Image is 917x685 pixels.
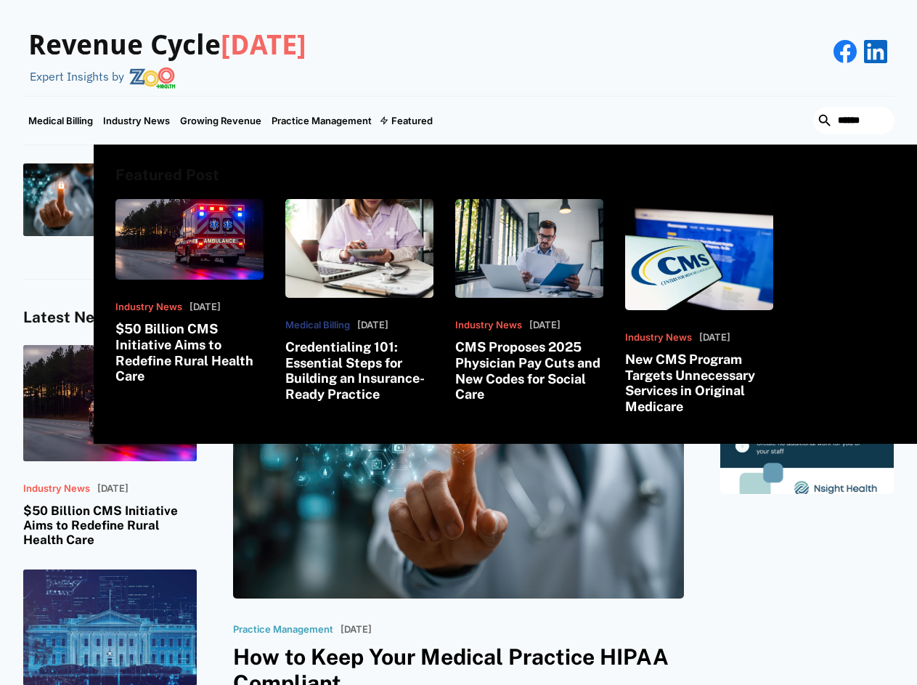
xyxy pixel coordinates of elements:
[625,332,692,344] p: Industry News
[357,320,388,331] p: [DATE]
[23,503,197,548] h3: $50 Billion CMS Initiative Aims to Redefine Rural Health Care
[233,624,333,636] p: Practice Management
[285,320,350,331] p: Medical Billing
[189,301,221,313] p: [DATE]
[23,15,306,89] a: Revenue Cycle[DATE]Expert Insights by
[455,339,603,402] h3: CMS Proposes 2025 Physician Pay Cuts and New Codes for Social Care
[28,29,306,62] h3: Revenue Cycle
[98,97,175,145] a: Industry News
[23,97,98,145] a: Medical Billing
[285,339,433,402] h3: Credentialing 101: Essential Steps for Building an Insurance-Ready Practice
[625,352,773,414] h3: New CMS Program Targets Unnecessary Services in Original Medicare
[23,309,197,327] h4: Latest News
[455,320,522,331] p: Industry News
[97,483,129,495] p: [DATE]
[23,345,197,548] a: Industry News[DATE]$50 Billion CMS Initiative Aims to Redefine Rural Health Care
[391,115,433,126] div: Featured
[341,624,372,636] p: [DATE]
[115,301,182,313] p: Industry News
[455,199,603,402] a: Industry News[DATE]CMS Proposes 2025 Physician Pay Cuts and New Codes for Social Care
[115,199,264,384] a: Industry News[DATE]$50 Billion CMS Initiative Aims to Redefine Rural Health Care
[529,320,561,331] p: [DATE]
[285,199,433,402] a: Medical Billing[DATE]Credentialing 101: Essential Steps for Building an Insurance-Ready Practice
[23,483,90,495] p: Industry News
[115,321,264,384] h3: $50 Billion CMS Initiative Aims to Redefine Rural Health Care
[699,332,730,344] p: [DATE]
[175,97,266,145] a: Growing Revenue
[377,97,438,145] div: Featured
[30,70,124,84] div: Expert Insights by
[625,199,773,415] a: Industry News[DATE]New CMS Program Targets Unnecessary Services in Original Medicare
[23,163,225,236] a: Practice ManagementHow to Keep Your Medical Practice HIPAA Compliant
[266,97,377,145] a: Practice Management
[221,29,306,61] span: [DATE]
